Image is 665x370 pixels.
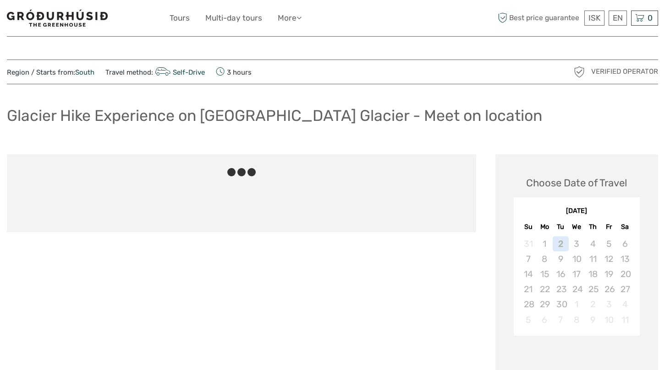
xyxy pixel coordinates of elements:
div: Not available Tuesday, September 23rd, 2025 [553,282,569,297]
div: Sa [617,221,633,233]
div: Not available Monday, September 15th, 2025 [536,267,552,282]
a: South [75,68,94,76]
div: Not available Saturday, October 11th, 2025 [617,312,633,327]
div: Mo [536,221,552,233]
div: We [569,221,585,233]
div: Not available Wednesday, September 24th, 2025 [569,282,585,297]
div: Not available Thursday, October 2nd, 2025 [585,297,601,312]
div: Not available Tuesday, September 16th, 2025 [553,267,569,282]
div: Not available Friday, October 3rd, 2025 [601,297,617,312]
div: month 2025-09 [517,236,637,327]
div: Not available Friday, September 5th, 2025 [601,236,617,251]
div: Tu [553,221,569,233]
div: Not available Sunday, September 14th, 2025 [520,267,536,282]
div: Not available Wednesday, October 8th, 2025 [569,312,585,327]
div: Not available Sunday, September 28th, 2025 [520,297,536,312]
div: Not available Wednesday, September 17th, 2025 [569,267,585,282]
div: Not available Sunday, September 7th, 2025 [520,251,536,267]
span: Region / Starts from: [7,68,94,77]
div: Not available Sunday, October 5th, 2025 [520,312,536,327]
div: Not available Friday, September 12th, 2025 [601,251,617,267]
div: Not available Thursday, September 11th, 2025 [585,251,601,267]
img: verified_operator_grey_128.png [572,65,587,79]
div: Not available Sunday, September 21st, 2025 [520,282,536,297]
div: Choose Date of Travel [526,176,627,190]
div: Not available Tuesday, September 30th, 2025 [553,297,569,312]
div: Not available Wednesday, October 1st, 2025 [569,297,585,312]
div: Not available Saturday, October 4th, 2025 [617,297,633,312]
span: 3 hours [216,65,252,78]
div: Not available Saturday, September 20th, 2025 [617,267,633,282]
div: EN [609,11,627,26]
div: Not available Monday, September 29th, 2025 [536,297,552,312]
div: Not available Monday, October 6th, 2025 [536,312,552,327]
span: Best price guarantee [495,11,582,26]
div: Not available Wednesday, September 3rd, 2025 [569,236,585,251]
a: Self-Drive [153,68,205,76]
div: Su [520,221,536,233]
h1: Glacier Hike Experience on [GEOGRAPHIC_DATA] Glacier - Meet on location [7,106,542,125]
div: Not available Thursday, September 4th, 2025 [585,236,601,251]
img: 1578-341a38b5-ce05-4595-9f3d-b8aa3718a0b3_logo_small.jpg [7,10,108,27]
div: Not available Wednesday, September 10th, 2025 [569,251,585,267]
div: Not available Tuesday, September 9th, 2025 [553,251,569,267]
div: Not available Thursday, September 18th, 2025 [585,267,601,282]
div: Not available Thursday, October 9th, 2025 [585,312,601,327]
a: Tours [170,11,190,25]
span: ISK [588,13,600,22]
span: Travel method: [105,65,205,78]
div: Loading... [574,359,580,365]
div: Not available Thursday, September 25th, 2025 [585,282,601,297]
div: Not available Saturday, September 27th, 2025 [617,282,633,297]
div: Not available Friday, September 19th, 2025 [601,267,617,282]
div: [DATE] [514,207,640,216]
div: Th [585,221,601,233]
a: More [278,11,302,25]
div: Not available Monday, September 8th, 2025 [536,251,552,267]
div: Not available Tuesday, October 7th, 2025 [553,312,569,327]
a: Multi-day tours [205,11,262,25]
div: Not available Saturday, September 13th, 2025 [617,251,633,267]
div: Not available Friday, October 10th, 2025 [601,312,617,327]
div: Fr [601,221,617,233]
div: Not available Sunday, August 31st, 2025 [520,236,536,251]
div: Not available Monday, September 1st, 2025 [536,236,552,251]
span: Verified Operator [591,67,658,76]
div: Not available Tuesday, September 2nd, 2025 [553,236,569,251]
div: Not available Monday, September 22nd, 2025 [536,282,552,297]
span: 0 [646,13,654,22]
div: Not available Friday, September 26th, 2025 [601,282,617,297]
div: Not available Saturday, September 6th, 2025 [617,236,633,251]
